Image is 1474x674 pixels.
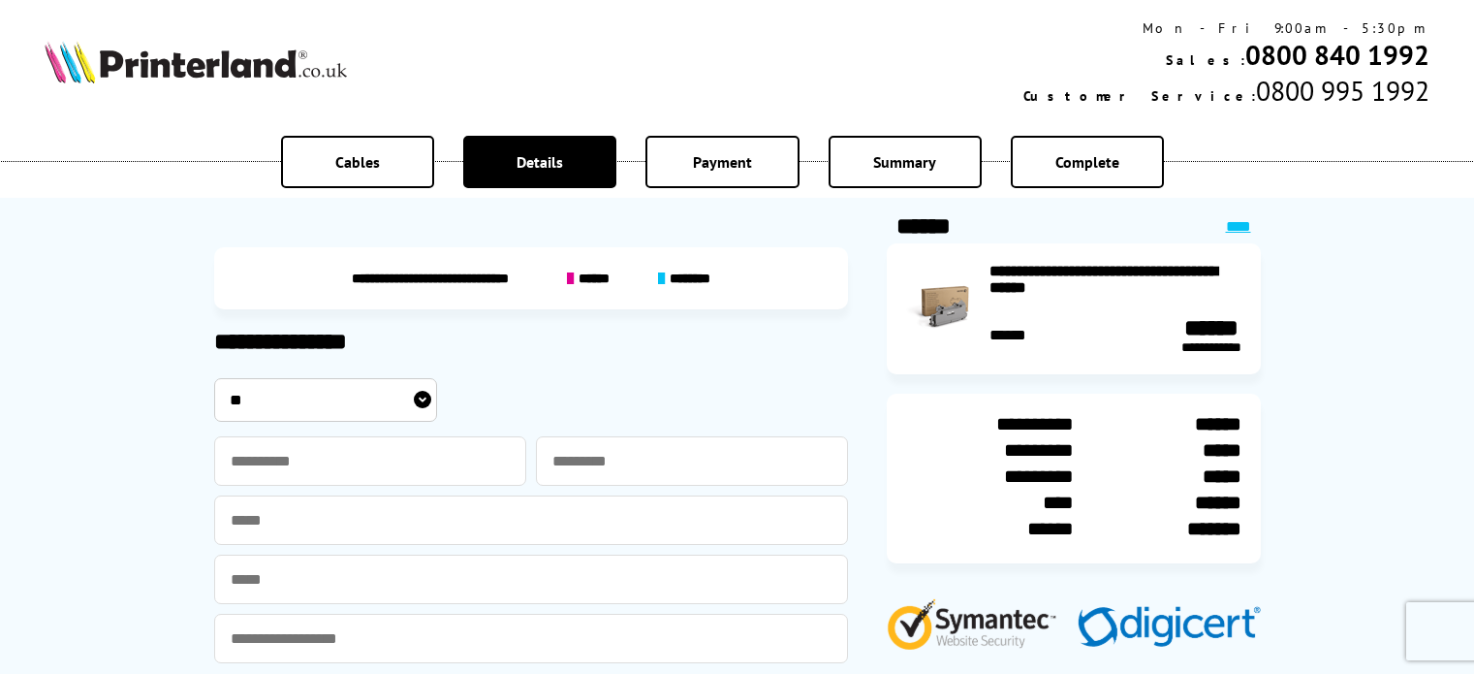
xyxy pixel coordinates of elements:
[517,152,563,172] span: Details
[1245,37,1429,73] a: 0800 840 1992
[1055,152,1119,172] span: Complete
[1256,73,1429,109] span: 0800 995 1992
[1023,19,1429,37] div: Mon - Fri 9:00am - 5:30pm
[335,152,380,172] span: Cables
[1166,51,1245,69] span: Sales:
[693,152,752,172] span: Payment
[1023,87,1256,105] span: Customer Service:
[45,41,347,83] img: Printerland Logo
[873,152,936,172] span: Summary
